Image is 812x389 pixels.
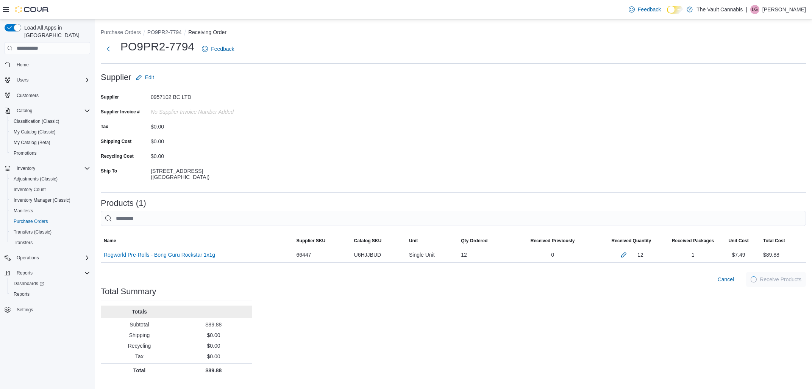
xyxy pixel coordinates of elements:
button: Transfers (Classic) [8,227,93,237]
a: Adjustments (Classic) [11,174,61,184]
button: My Catalog (Classic) [8,127,93,137]
nav: An example of EuiBreadcrumbs [101,28,806,38]
span: Reports [14,268,90,278]
a: Manifests [11,206,36,215]
span: Purchase Orders [11,217,90,226]
button: Settings [2,304,93,315]
button: Promotions [8,148,93,158]
p: $89.88 [178,321,249,328]
span: Inventory Count [11,185,90,194]
a: Home [14,60,32,69]
button: Purchase Orders [101,29,141,35]
p: Subtotal [104,321,175,328]
div: 12 [458,247,511,262]
button: Supplier SKU [294,235,351,247]
span: Home [14,60,90,69]
label: Tax [101,124,108,130]
button: My Catalog (Beta) [8,137,93,148]
button: Adjustments (Classic) [8,174,93,184]
div: $89.88 [763,250,779,259]
button: Users [2,75,93,85]
p: Recycling [104,342,175,350]
span: Transfers (Classic) [14,229,52,235]
span: My Catalog (Beta) [14,140,50,146]
span: Transfers (Classic) [11,227,90,237]
p: [PERSON_NAME] [762,5,806,14]
span: Feedback [638,6,661,13]
span: Settings [14,305,90,314]
button: Next [101,41,116,56]
div: Single Unit [406,247,458,262]
a: My Catalog (Beta) [11,138,53,147]
div: $7.49 [717,247,760,262]
a: Feedback [199,41,237,56]
span: Edit [145,74,154,81]
div: $0.00 [151,135,252,144]
button: LoadingReceive Products [746,272,806,287]
a: Feedback [626,2,664,17]
span: LG [752,5,758,14]
a: Dashboards [8,278,93,289]
label: Ship To [101,168,117,174]
a: Reports [11,290,33,299]
span: Home [17,62,29,68]
span: Purchase Orders [14,218,48,224]
p: $0.00 [178,342,249,350]
span: Reports [11,290,90,299]
button: Transfers [8,237,93,248]
span: Unit [409,238,418,244]
a: Dashboards [11,279,47,288]
span: Load All Apps in [GEOGRAPHIC_DATA] [21,24,90,39]
label: Supplier Invoice # [101,109,140,115]
span: Users [14,75,90,85]
span: Loading [751,276,757,282]
button: Operations [2,253,93,263]
span: Catalog [14,106,90,115]
button: Users [14,75,31,85]
span: Dashboards [14,281,44,287]
span: Catalog [17,108,32,114]
span: Inventory [17,165,35,171]
button: Operations [14,253,42,262]
div: 0957102 BC LTD [151,91,252,100]
label: Supplier [101,94,119,100]
div: No Supplier Invoice Number added [151,106,252,115]
button: Classification (Classic) [8,116,93,127]
label: Shipping Cost [101,138,131,144]
span: Transfers [14,240,33,246]
p: $0.00 [178,353,249,360]
button: Home [2,59,93,70]
span: Inventory [14,164,90,173]
span: Classification (Classic) [11,117,90,126]
span: Manifests [14,208,33,214]
span: Inventory Manager (Classic) [14,197,70,203]
a: Customers [14,91,42,100]
a: Inventory Count [11,185,49,194]
a: Transfers [11,238,36,247]
span: 66447 [297,250,311,259]
span: Received Previously [531,238,575,244]
span: Total Cost [763,238,785,244]
span: Inventory Count [14,187,46,193]
p: $89.88 [178,367,249,374]
span: Cancel [718,276,734,283]
span: Feedback [211,45,234,53]
h3: Supplier [101,73,131,82]
span: My Catalog (Classic) [14,129,56,135]
p: $0.00 [178,331,249,339]
span: Received Packages [672,238,714,244]
span: Catalog SKU [354,238,382,244]
a: Rogworld Pre-Rolls - Bong Guru Rockstar 1x1g [104,250,215,259]
span: Classification (Classic) [14,118,59,124]
span: My Catalog (Classic) [11,127,90,136]
button: Inventory Manager (Classic) [8,195,93,205]
span: Promotions [11,149,90,158]
span: Reports [14,291,30,297]
h3: Products (1) [101,199,146,208]
div: $0.00 [151,150,252,159]
span: Inventory Manager (Classic) [11,196,90,205]
span: Name [104,238,116,244]
span: My Catalog (Beta) [11,138,90,147]
p: Shipping [104,331,175,339]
